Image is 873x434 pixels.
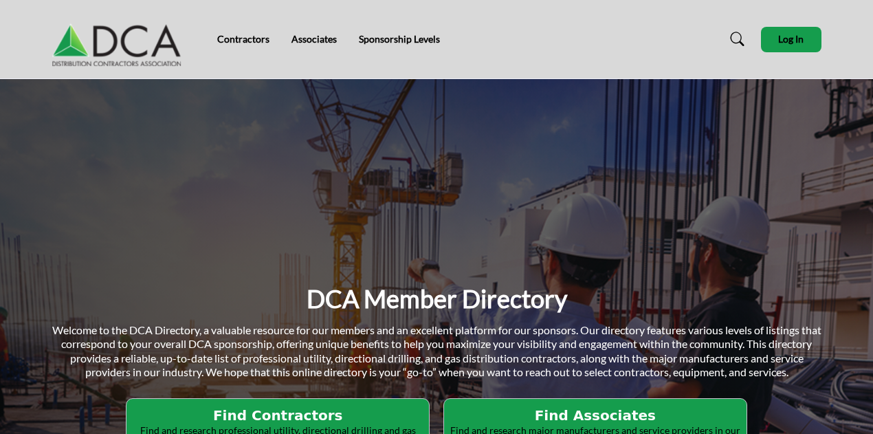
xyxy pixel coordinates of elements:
[448,407,742,424] h2: Find Associates
[717,28,753,50] a: Search
[52,323,821,379] span: Welcome to the DCA Directory, a valuable resource for our members and an excellent platform for o...
[761,27,821,52] button: Log In
[131,407,425,424] h2: Find Contractors
[307,283,567,315] h1: DCA Member Directory
[778,33,804,45] span: Log In
[52,12,188,67] img: Site Logo
[217,33,269,45] a: Contractors
[359,33,440,45] a: Sponsorship Levels
[291,33,337,45] a: Associates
